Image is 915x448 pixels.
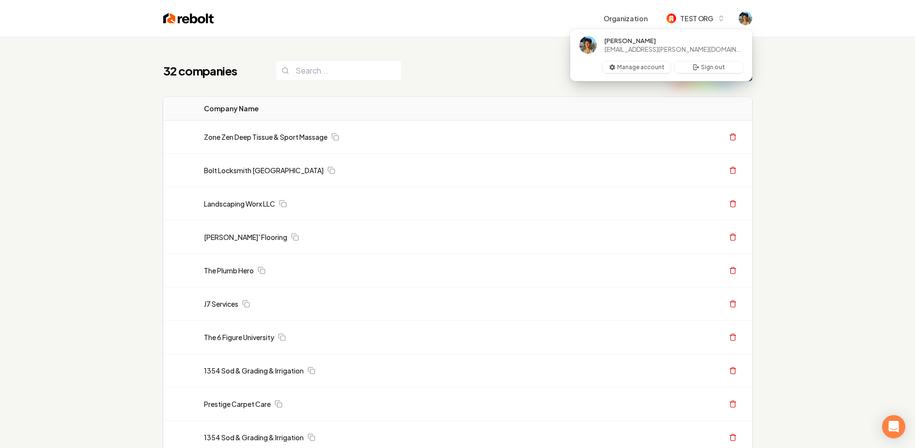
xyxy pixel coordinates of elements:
[570,29,752,81] div: User button popover
[204,165,324,175] a: Bolt Locksmith [GEOGRAPHIC_DATA]
[603,61,671,73] button: Manage account
[276,60,402,81] input: Search...
[579,36,597,54] img: Aditya Nair
[605,36,656,45] span: [PERSON_NAME]
[204,199,275,209] a: Landscaping Worx LLC
[675,61,743,73] button: Sign out
[739,12,752,25] img: Aditya Nair
[204,366,304,375] a: 1354 Sod & Grading & Irrigation
[196,97,519,120] th: Company Name
[204,132,327,142] a: Zone Zen Deep Tissue & Sport Massage
[204,266,254,275] a: The Plumb Hero
[204,332,274,342] a: The 6 Figure University
[163,63,256,78] h1: 32 companies
[204,299,238,309] a: J7 Services
[667,14,676,23] img: TEST ORG
[163,12,214,25] img: Rebolt Logo
[204,399,271,409] a: Prestige Carpet Care
[739,12,752,25] button: Close user button
[680,14,713,24] span: TEST ORG
[598,10,653,27] button: Organization
[204,433,304,442] a: 1354 Sod & Grading & Irrigation
[605,45,743,54] span: [EMAIL_ADDRESS][PERSON_NAME][DOMAIN_NAME]
[882,415,905,438] div: Open Intercom Messenger
[204,232,287,242] a: [PERSON_NAME]' Flooring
